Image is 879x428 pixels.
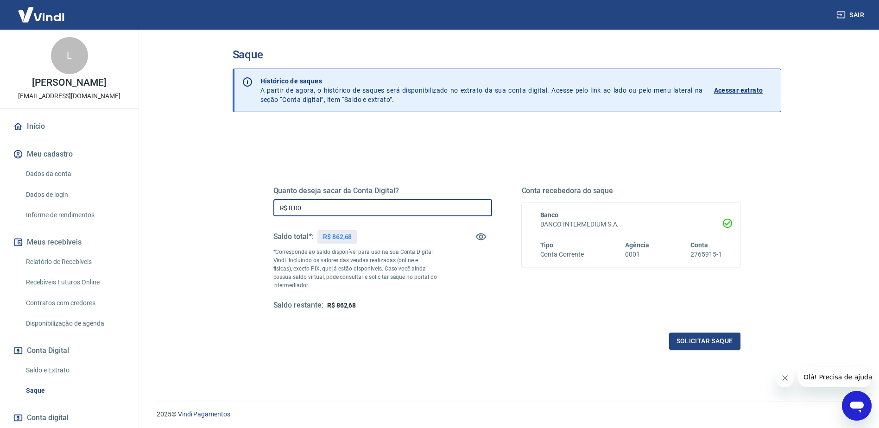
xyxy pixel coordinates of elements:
[11,144,127,164] button: Meu cadastro
[157,409,857,419] p: 2025 ©
[669,333,740,350] button: Solicitar saque
[51,37,88,74] div: L
[32,78,106,88] p: [PERSON_NAME]
[273,301,323,310] h5: Saldo restante:
[540,241,554,249] span: Tipo
[842,391,872,421] iframe: Botão para abrir a janela de mensagens
[690,250,722,259] h6: 2765915-1
[22,206,127,225] a: Informe de rendimentos
[776,369,794,387] iframe: Fechar mensagem
[625,250,649,259] h6: 0001
[690,241,708,249] span: Conta
[178,410,230,418] a: Vindi Pagamentos
[323,232,352,242] p: R$ 862,68
[22,164,127,183] a: Dados da conta
[11,232,127,252] button: Meus recebíveis
[11,340,127,361] button: Conta Digital
[22,252,127,271] a: Relatório de Recebíveis
[327,302,356,309] span: R$ 862,68
[233,48,781,61] h3: Saque
[625,241,649,249] span: Agência
[260,76,703,104] p: A partir de agora, o histórico de saques será disponibilizado no extrato da sua conta digital. Ac...
[18,91,120,101] p: [EMAIL_ADDRESS][DOMAIN_NAME]
[273,186,492,195] h5: Quanto deseja sacar da Conta Digital?
[22,314,127,333] a: Disponibilização de agenda
[22,273,127,292] a: Recebíveis Futuros Online
[22,294,127,313] a: Contratos com credores
[6,6,78,14] span: Olá! Precisa de ajuda?
[27,411,69,424] span: Conta digital
[22,185,127,204] a: Dados de login
[11,0,71,29] img: Vindi
[522,186,740,195] h5: Conta recebedora do saque
[273,232,314,241] h5: Saldo total*:
[260,76,703,86] p: Histórico de saques
[540,220,722,229] h6: BANCO INTERMEDIUM S.A.
[273,248,437,290] p: *Corresponde ao saldo disponível para uso na sua Conta Digital Vindi. Incluindo os valores das ve...
[11,116,127,137] a: Início
[835,6,868,24] button: Sair
[714,86,763,95] p: Acessar extrato
[11,408,127,428] a: Conta digital
[540,211,559,219] span: Banco
[714,76,773,104] a: Acessar extrato
[798,367,872,387] iframe: Mensagem da empresa
[22,361,127,380] a: Saldo e Extrato
[540,250,584,259] h6: Conta Corrente
[22,381,127,400] a: Saque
